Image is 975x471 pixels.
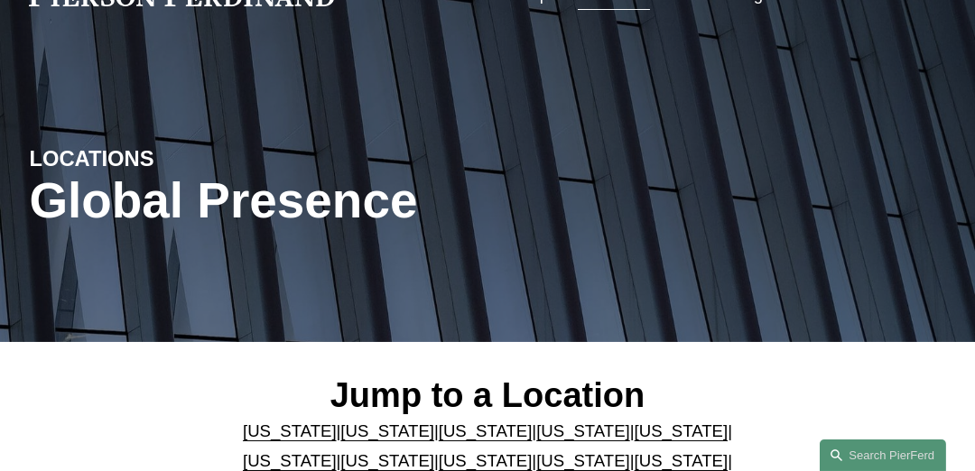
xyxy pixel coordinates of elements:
[340,451,434,470] a: [US_STATE]
[635,421,729,440] a: [US_STATE]
[243,451,337,470] a: [US_STATE]
[340,421,434,440] a: [US_STATE]
[536,421,630,440] a: [US_STATE]
[220,374,755,416] h2: Jump to a Location
[536,451,630,470] a: [US_STATE]
[439,421,533,440] a: [US_STATE]
[635,451,729,470] a: [US_STATE]
[439,451,533,470] a: [US_STATE]
[243,421,337,440] a: [US_STATE]
[29,172,640,229] h1: Global Presence
[29,145,258,172] h4: LOCATIONS
[820,439,946,471] a: Search this site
